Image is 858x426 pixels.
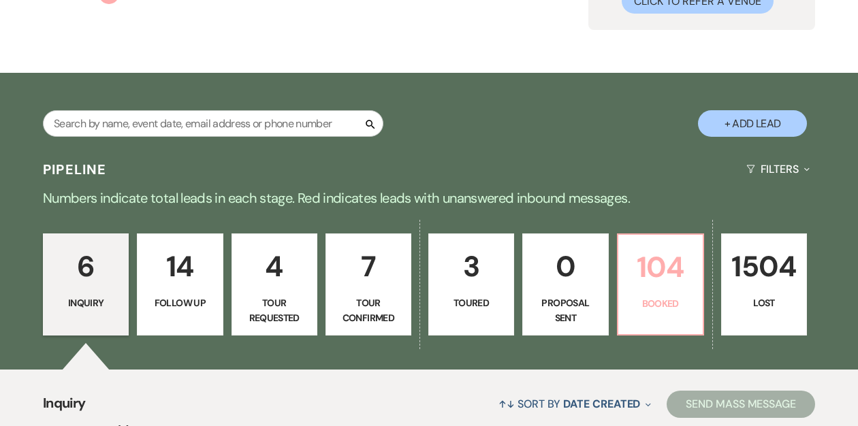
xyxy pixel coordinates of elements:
[43,393,86,422] span: Inquiry
[626,296,695,311] p: Booked
[437,244,505,289] p: 3
[563,397,640,411] span: Date Created
[52,244,120,289] p: 6
[325,233,411,335] a: 7Tour Confirmed
[522,233,608,335] a: 0Proposal Sent
[428,233,514,335] a: 3Toured
[43,160,107,179] h3: Pipeline
[730,244,798,289] p: 1504
[730,295,798,310] p: Lost
[498,397,515,411] span: ↑↓
[617,233,704,335] a: 104Booked
[698,110,807,137] button: + Add Lead
[334,244,402,289] p: 7
[137,233,223,335] a: 14Follow Up
[721,233,807,335] a: 1504Lost
[52,295,120,310] p: Inquiry
[667,391,815,418] button: Send Mass Message
[626,244,695,290] p: 104
[493,386,656,422] button: Sort By Date Created
[741,151,815,187] button: Filters
[146,244,214,289] p: 14
[43,233,129,335] a: 6Inquiry
[531,244,599,289] p: 0
[240,295,308,326] p: Tour Requested
[531,295,599,326] p: Proposal Sent
[437,295,505,310] p: Toured
[240,244,308,289] p: 4
[232,233,317,335] a: 4Tour Requested
[43,110,383,137] input: Search by name, event date, email address or phone number
[334,295,402,326] p: Tour Confirmed
[146,295,214,310] p: Follow Up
